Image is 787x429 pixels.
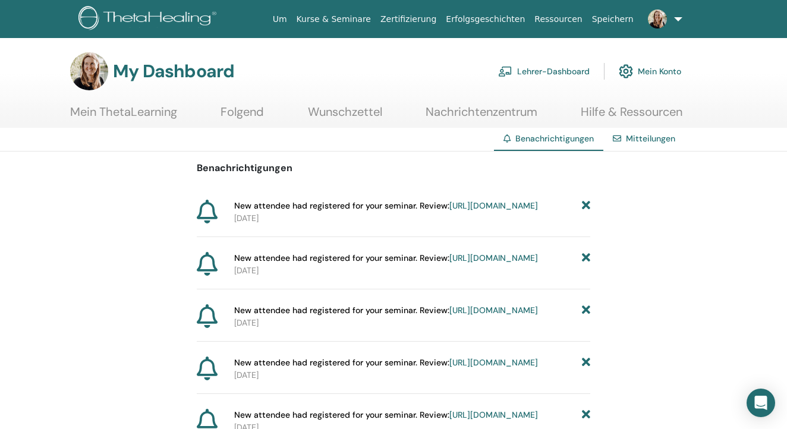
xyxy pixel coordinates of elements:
[530,8,587,30] a: Ressourcen
[234,317,590,329] p: [DATE]
[234,369,590,381] p: [DATE]
[70,105,177,128] a: Mein ThetaLearning
[619,58,681,84] a: Mein Konto
[648,10,667,29] img: default.jpg
[449,253,538,263] a: [URL][DOMAIN_NAME]
[113,61,234,82] h3: My Dashboard
[234,200,538,212] span: New attendee had registered for your seminar. Review:
[234,264,590,277] p: [DATE]
[197,161,590,175] p: Benachrichtigungen
[78,6,221,33] img: logo.png
[626,133,675,144] a: Mitteilungen
[234,304,538,317] span: New attendee had registered for your seminar. Review:
[449,200,538,211] a: [URL][DOMAIN_NAME]
[292,8,376,30] a: Kurse & Seminare
[498,66,512,77] img: chalkboard-teacher.svg
[268,8,292,30] a: Um
[426,105,537,128] a: Nachrichtenzentrum
[581,105,682,128] a: Hilfe & Ressourcen
[376,8,441,30] a: Zertifizierung
[515,133,594,144] span: Benachrichtigungen
[70,52,108,90] img: default.jpg
[308,105,382,128] a: Wunschzettel
[498,58,590,84] a: Lehrer-Dashboard
[587,8,638,30] a: Speichern
[234,409,538,421] span: New attendee had registered for your seminar. Review:
[441,8,530,30] a: Erfolgsgeschichten
[449,409,538,420] a: [URL][DOMAIN_NAME]
[234,252,538,264] span: New attendee had registered for your seminar. Review:
[619,61,633,81] img: cog.svg
[449,305,538,316] a: [URL][DOMAIN_NAME]
[234,212,590,225] p: [DATE]
[747,389,775,417] div: Open Intercom Messenger
[234,357,538,369] span: New attendee had registered for your seminar. Review:
[221,105,264,128] a: Folgend
[449,357,538,368] a: [URL][DOMAIN_NAME]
